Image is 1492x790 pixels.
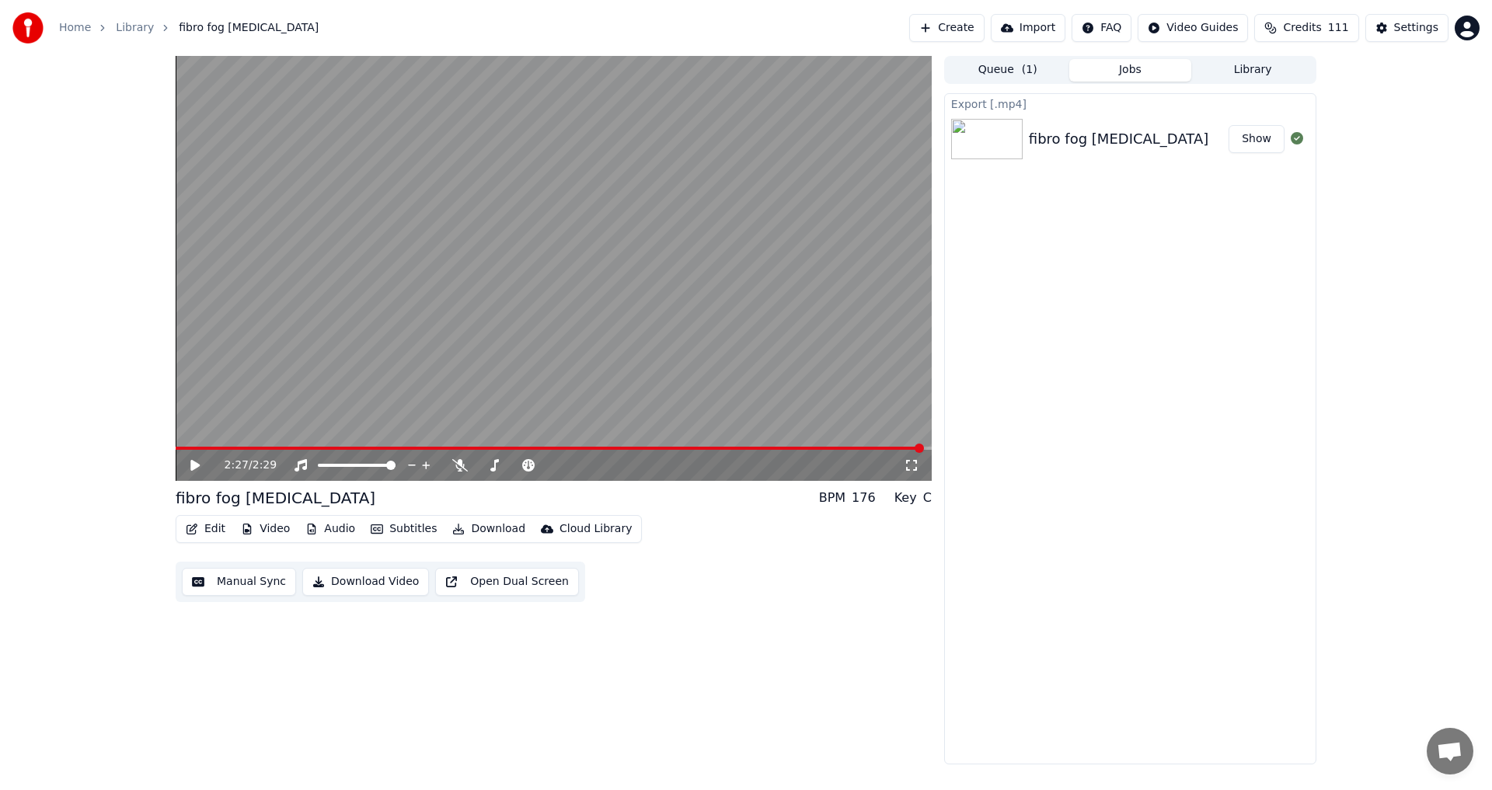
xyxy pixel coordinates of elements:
div: Key [894,489,917,507]
button: Audio [299,518,361,540]
div: fibro fog [MEDICAL_DATA] [1029,128,1208,150]
button: Credits111 [1254,14,1358,42]
span: 111 [1328,20,1349,36]
a: Home [59,20,91,36]
button: FAQ [1072,14,1131,42]
div: BPM [819,489,845,507]
span: Credits [1283,20,1321,36]
span: fibro fog [MEDICAL_DATA] [179,20,319,36]
button: Video Guides [1138,14,1248,42]
button: Download [446,518,532,540]
button: Subtitles [364,518,443,540]
button: Open Dual Screen [435,568,579,596]
span: ( 1 ) [1022,62,1037,78]
button: Create [909,14,985,42]
div: 176 [852,489,876,507]
div: Export [.mp4] [945,94,1316,113]
button: Manual Sync [182,568,296,596]
button: Queue [946,59,1069,82]
img: youka [12,12,44,44]
button: Edit [180,518,232,540]
div: Settings [1394,20,1438,36]
button: Video [235,518,296,540]
button: Download Video [302,568,429,596]
a: Open chat [1427,728,1473,774]
button: Import [991,14,1065,42]
button: Show [1229,125,1285,153]
nav: breadcrumb [59,20,319,36]
a: Library [116,20,154,36]
div: C [923,489,932,507]
button: Settings [1365,14,1448,42]
div: / [225,458,262,473]
span: 2:27 [225,458,249,473]
button: Library [1191,59,1314,82]
div: Cloud Library [559,521,632,537]
button: Jobs [1069,59,1192,82]
div: fibro fog [MEDICAL_DATA] [176,487,375,509]
span: 2:29 [253,458,277,473]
